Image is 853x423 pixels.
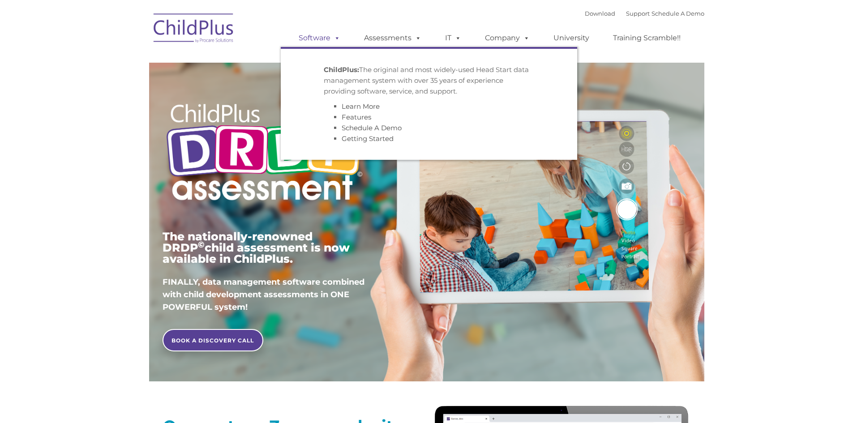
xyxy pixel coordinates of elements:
[585,10,615,17] a: Download
[604,29,690,47] a: Training Scramble!!
[163,277,364,312] span: FINALLY, data management software combined with child development assessments in ONE POWERFUL sys...
[163,92,366,215] img: Copyright - DRDP Logo Light
[626,10,650,17] a: Support
[149,7,239,52] img: ChildPlus by Procare Solutions
[342,113,371,121] a: Features
[652,10,704,17] a: Schedule A Demo
[290,29,349,47] a: Software
[163,329,263,351] a: BOOK A DISCOVERY CALL
[585,10,704,17] font: |
[163,230,350,265] span: The nationally-renowned DRDP child assessment is now available in ChildPlus.
[476,29,539,47] a: Company
[324,64,534,97] p: The original and most widely-used Head Start data management system with over 35 years of experie...
[342,102,380,111] a: Learn More
[198,239,205,250] sup: ©
[355,29,430,47] a: Assessments
[544,29,598,47] a: University
[342,134,394,143] a: Getting Started
[342,124,402,132] a: Schedule A Demo
[324,65,359,74] strong: ChildPlus:
[436,29,470,47] a: IT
